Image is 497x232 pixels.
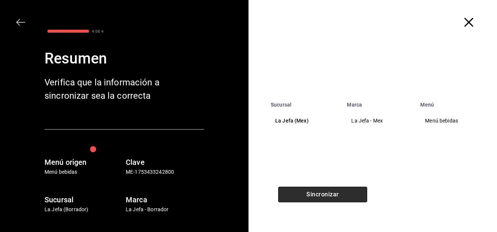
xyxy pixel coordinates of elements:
[416,97,497,108] th: Menú
[278,187,367,202] button: Sincronizar
[45,168,123,176] p: Menú bebidas
[45,48,204,70] div: Resumen
[342,97,416,108] th: Marca
[266,97,342,108] th: Sucursal
[425,117,485,125] p: Menú bebidas
[126,168,204,176] p: ME-1753433242800
[351,117,407,125] p: La Jefa - Mex
[126,206,204,213] p: La Jefa - Borrador
[45,76,163,102] div: Verifica que la información a sincronizar sea la correcta
[45,194,123,206] h6: Sucursal
[92,29,103,34] div: 4 DE 4
[45,156,123,168] h6: Menú origen
[275,117,333,125] p: La Jefa (Mex)
[126,194,204,206] h6: Marca
[126,156,204,168] h6: Clave
[45,206,123,213] p: La Jefa (Borrador)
